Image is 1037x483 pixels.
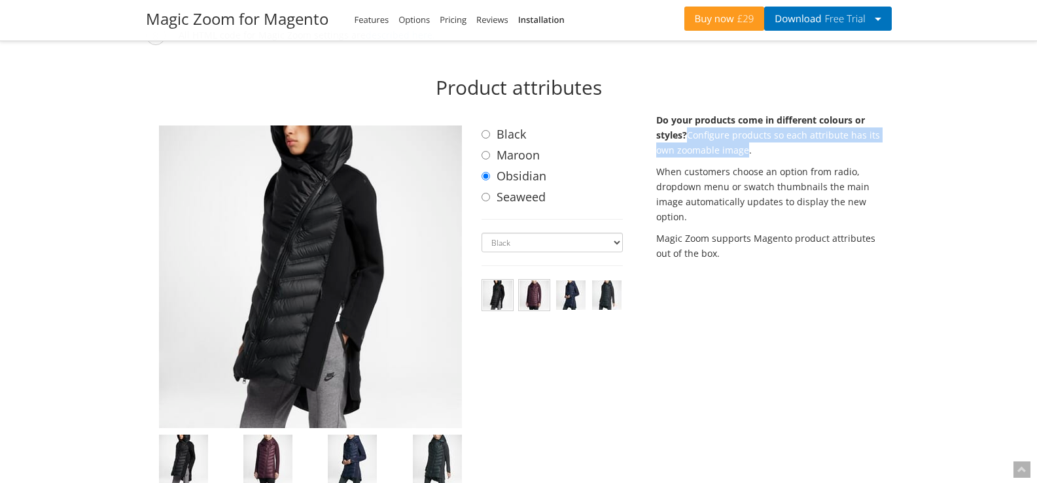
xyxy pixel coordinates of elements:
button: DownloadFree Trial [764,7,891,31]
span: Free Trial [821,14,865,24]
h2: Product attributes [146,76,892,99]
span: £29 [734,14,754,24]
input: Black [482,130,490,139]
strong: Do your products come in different colours or styles? [656,114,865,141]
p: When customers choose an option from radio, dropdown menu or swatch thumbnails the main image aut... [656,164,892,224]
label: Obsidian [482,167,624,185]
img: Obsidian [556,280,586,310]
h2: Magic Zoom for Magento [146,10,328,29]
img: Magic Zoom + Product Videos for Magento [159,125,462,428]
img: Maroon [519,280,549,310]
input: Maroon [482,151,490,159]
a: Installation [518,14,565,25]
input: Obsidian [482,172,490,180]
a: Reviews [476,14,508,25]
input: Seaweed [482,193,490,201]
label: Maroon [482,146,624,164]
a: Pricing [440,14,466,25]
a: Features [355,14,389,25]
p: Configure products so each attribute has its own zoomable image. [656,112,892,158]
li: All HTML code for Magic Zoom settings are . [146,27,892,56]
img: Black [483,280,512,310]
a: Options [398,14,430,25]
label: Seaweed [482,188,624,206]
p: Magic Zoom supports Magento product attributes out of the box. [656,231,892,261]
img: Seaweed [592,280,622,310]
label: Black [482,125,624,143]
a: Buy now£29 [684,7,765,31]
